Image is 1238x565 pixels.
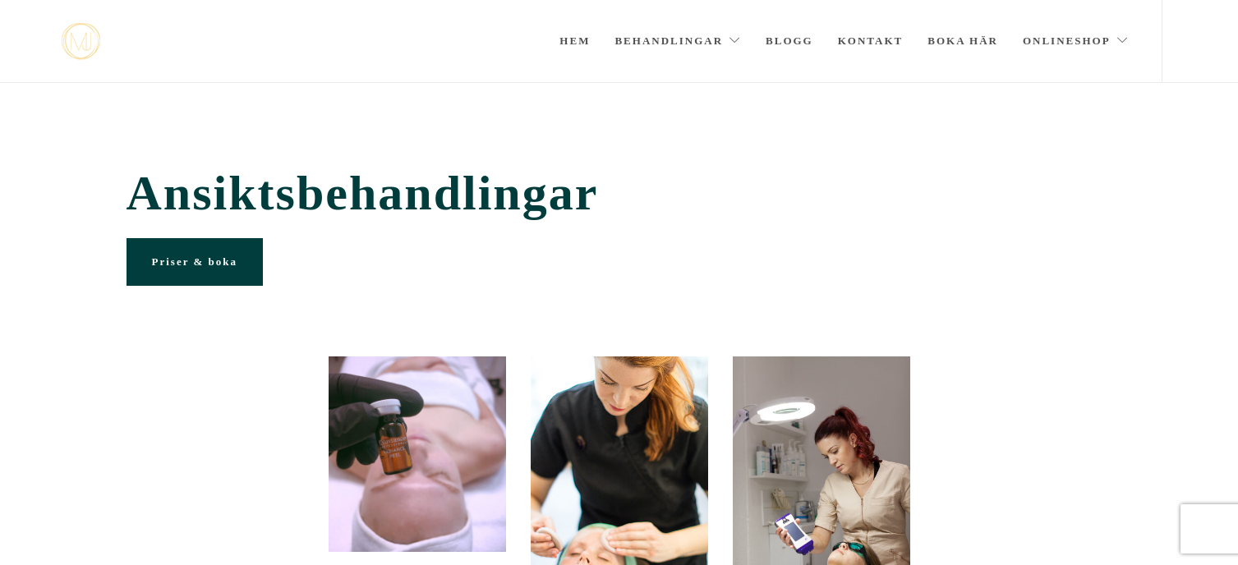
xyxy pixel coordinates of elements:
a: mjstudio mjstudio mjstudio [62,23,100,60]
img: mjstudio [62,23,100,60]
a: Priser & boka [127,238,263,286]
img: 20200316_113429315_iOS [329,356,506,553]
span: Ansiktsbehandlingar [127,165,1112,222]
span: Priser & boka [152,255,237,268]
